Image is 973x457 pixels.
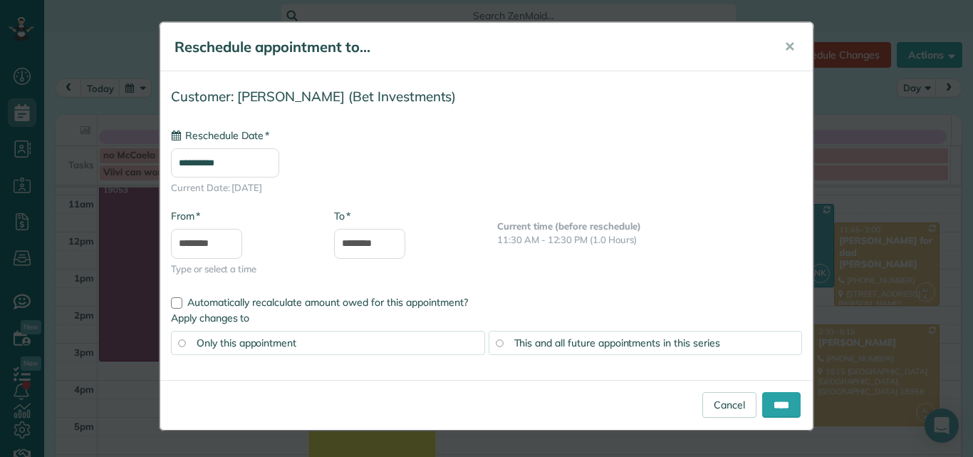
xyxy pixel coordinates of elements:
label: From [171,209,200,223]
input: Only this appointment [178,339,185,346]
label: Apply changes to [171,311,802,325]
p: 11:30 AM - 12:30 PM (1.0 Hours) [497,233,802,247]
label: To [334,209,350,223]
span: Automatically recalculate amount owed for this appointment? [187,296,468,309]
span: ✕ [784,38,795,55]
span: Only this appointment [197,337,296,349]
h5: Reschedule appointment to... [175,37,764,57]
b: Current time (before reschedule) [497,220,641,232]
h4: Customer: [PERSON_NAME] (Bet Investments) [171,89,802,104]
span: Current Date: [DATE] [171,181,802,195]
label: Reschedule Date [171,128,269,143]
input: This and all future appointments in this series [496,339,503,346]
span: Type or select a time [171,262,313,276]
span: This and all future appointments in this series [514,337,720,349]
a: Cancel [702,392,756,418]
